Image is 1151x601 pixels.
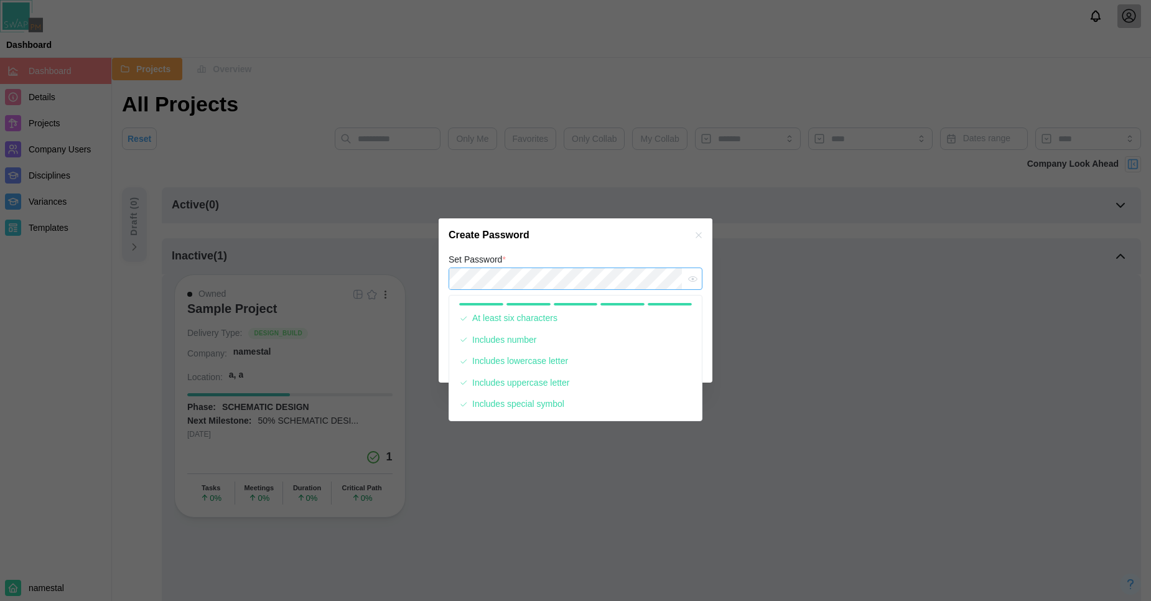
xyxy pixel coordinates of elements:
label: Set Password [449,253,506,267]
div: At least six characters [472,312,557,325]
h2: Create Password [449,230,529,240]
div: Includes special symbol [472,398,564,411]
div: Includes uppercase letter [472,376,569,390]
div: Includes lowercase letter [472,355,568,368]
div: Includes number [472,333,537,347]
